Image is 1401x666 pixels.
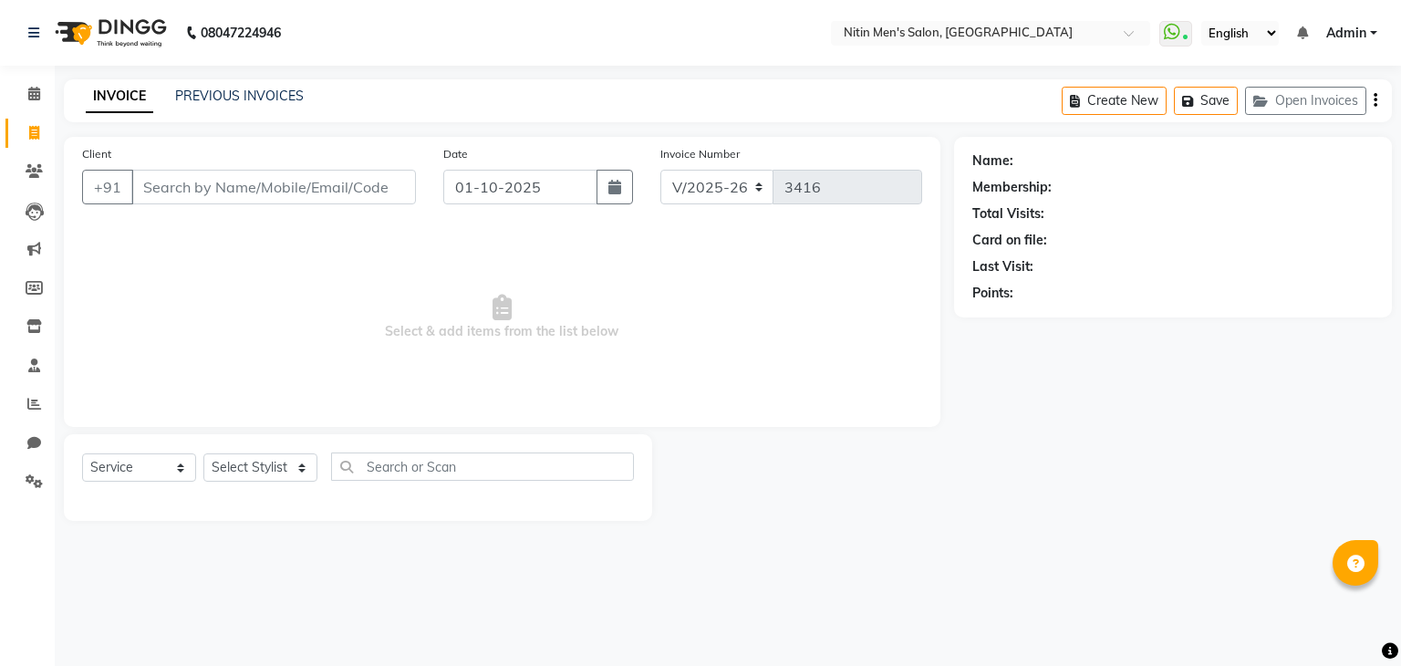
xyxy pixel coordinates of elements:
input: Search by Name/Mobile/Email/Code [131,170,416,204]
button: Save [1174,87,1238,115]
div: Total Visits: [972,204,1044,224]
div: Membership: [972,178,1052,197]
iframe: chat widget [1324,593,1383,648]
label: Client [82,146,111,162]
a: PREVIOUS INVOICES [175,88,304,104]
button: Create New [1062,87,1167,115]
span: Select & add items from the list below [82,226,922,409]
div: Name: [972,151,1013,171]
div: Card on file: [972,231,1047,250]
label: Date [443,146,468,162]
button: +91 [82,170,133,204]
b: 08047224946 [201,7,281,58]
label: Invoice Number [660,146,740,162]
img: logo [47,7,171,58]
a: INVOICE [86,80,153,113]
input: Search or Scan [331,453,634,481]
div: Points: [972,284,1013,303]
button: Open Invoices [1245,87,1366,115]
span: Admin [1326,24,1366,43]
div: Last Visit: [972,257,1033,276]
